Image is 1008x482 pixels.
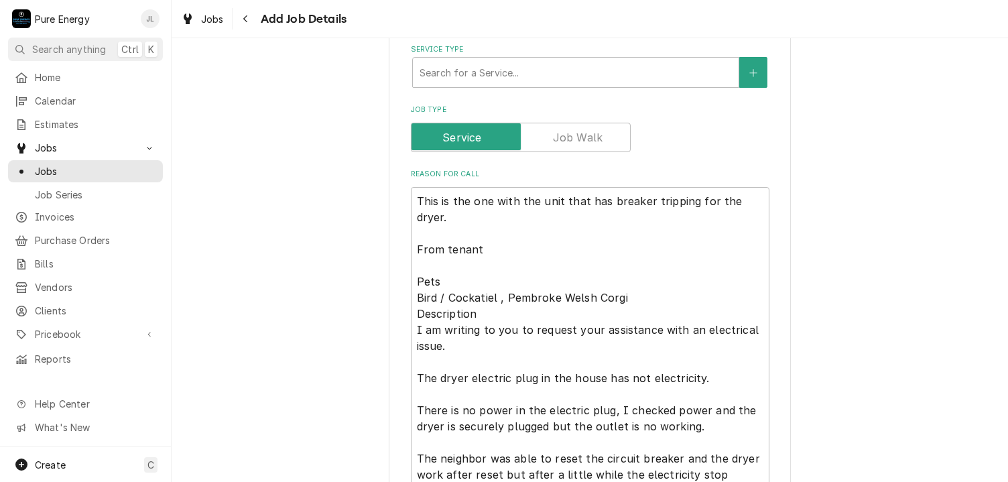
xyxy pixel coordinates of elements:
[8,300,163,322] a: Clients
[35,397,155,411] span: Help Center
[35,70,156,84] span: Home
[8,137,163,159] a: Go to Jobs
[411,105,769,115] label: Job Type
[141,9,160,28] div: James Linnenkamp's Avatar
[35,352,156,366] span: Reports
[35,188,156,202] span: Job Series
[8,229,163,251] a: Purchase Orders
[8,206,163,228] a: Invoices
[739,57,767,88] button: Create New Service
[35,117,156,131] span: Estimates
[35,94,156,108] span: Calendar
[35,420,155,434] span: What's New
[411,105,769,152] div: Job Type
[35,12,90,26] div: Pure Energy
[147,458,154,472] span: C
[749,68,757,78] svg: Create New Service
[148,42,154,56] span: K
[121,42,139,56] span: Ctrl
[35,257,156,271] span: Bills
[35,210,156,224] span: Invoices
[235,8,257,29] button: Navigate back
[8,416,163,438] a: Go to What's New
[8,348,163,370] a: Reports
[411,169,769,180] label: Reason For Call
[35,141,136,155] span: Jobs
[35,164,156,178] span: Jobs
[12,9,31,28] div: Pure Energy's Avatar
[32,42,106,56] span: Search anything
[35,327,136,341] span: Pricebook
[8,276,163,298] a: Vendors
[411,44,769,88] div: Service Type
[8,184,163,206] a: Job Series
[257,10,346,28] span: Add Job Details
[411,44,769,55] label: Service Type
[8,113,163,135] a: Estimates
[35,304,156,318] span: Clients
[35,280,156,294] span: Vendors
[8,253,163,275] a: Bills
[12,9,31,28] div: P
[8,90,163,112] a: Calendar
[35,233,156,247] span: Purchase Orders
[176,8,229,30] a: Jobs
[8,38,163,61] button: Search anythingCtrlK
[141,9,160,28] div: JL
[35,459,66,471] span: Create
[8,323,163,345] a: Go to Pricebook
[8,393,163,415] a: Go to Help Center
[201,12,224,26] span: Jobs
[8,66,163,88] a: Home
[8,160,163,182] a: Jobs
